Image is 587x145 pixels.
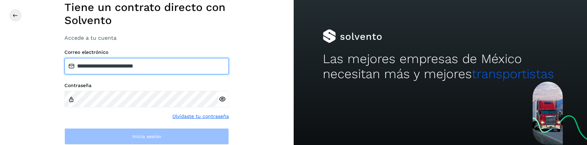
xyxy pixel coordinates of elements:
button: Inicia sesión [64,128,229,145]
label: Correo electrónico [64,49,229,55]
h2: Las mejores empresas de México necesitan más y mejores [323,51,558,82]
span: Inicia sesión [132,134,161,139]
span: transportistas [472,67,554,81]
h3: Accede a tu cuenta [64,35,229,41]
label: Contraseña [64,83,229,88]
a: Olvidaste tu contraseña [172,113,229,120]
h1: Tiene un contrato directo con Solvento [64,1,229,27]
